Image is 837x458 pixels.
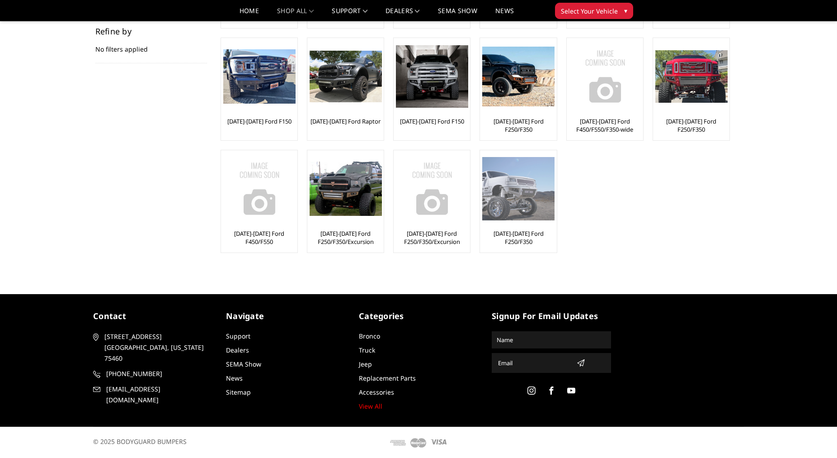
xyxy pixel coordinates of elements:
[561,6,618,16] span: Select Your Vehicle
[93,368,212,379] a: [PHONE_NUMBER]
[359,346,375,354] a: Truck
[227,117,292,125] a: [DATE]-[DATE] Ford F150
[223,153,295,225] a: No Image
[569,117,641,134] a: [DATE]-[DATE] Ford F450/F550/F350-wide
[95,27,207,35] h5: Refine by
[310,117,381,125] a: [DATE]-[DATE] Ford Raptor
[359,360,372,368] a: Jeep
[277,8,314,21] a: shop all
[482,229,554,246] a: [DATE]-[DATE] Ford F250/F350
[93,310,212,322] h5: contact
[359,374,416,382] a: Replacement Parts
[106,384,211,406] span: [EMAIL_ADDRESS][DOMAIN_NAME]
[223,153,296,225] img: No Image
[106,368,211,379] span: [PHONE_NUMBER]
[400,117,464,125] a: [DATE]-[DATE] Ford F150
[223,229,295,246] a: [DATE]-[DATE] Ford F450/F550
[332,8,367,21] a: Support
[226,310,345,322] h5: Navigate
[226,346,249,354] a: Dealers
[310,229,381,246] a: [DATE]-[DATE] Ford F250/F350/Excursion
[93,437,187,446] span: © 2025 BODYGUARD BUMPERS
[226,388,251,396] a: Sitemap
[359,310,478,322] h5: Categories
[493,333,610,347] input: Name
[495,8,514,21] a: News
[226,332,250,340] a: Support
[95,27,207,63] div: No filters applied
[359,388,394,396] a: Accessories
[359,332,380,340] a: Bronco
[555,3,633,19] button: Select Your Vehicle
[494,356,573,370] input: Email
[396,229,468,246] a: [DATE]-[DATE] Ford F250/F350/Excursion
[624,6,627,15] span: ▾
[482,117,554,134] a: [DATE]-[DATE] Ford F250/F350
[240,8,259,21] a: Home
[438,8,477,21] a: SEMA Show
[655,117,727,134] a: [DATE]-[DATE] Ford F250/F350
[359,402,382,410] a: View All
[492,310,611,322] h5: signup for email updates
[386,8,420,21] a: Dealers
[396,153,468,225] img: No Image
[226,374,243,382] a: News
[792,415,837,458] iframe: Chat Widget
[569,40,641,113] a: No Image
[104,331,209,364] span: [STREET_ADDRESS] [GEOGRAPHIC_DATA], [US_STATE] 75460
[226,360,261,368] a: SEMA Show
[569,40,641,113] img: No Image
[93,384,212,406] a: [EMAIL_ADDRESS][DOMAIN_NAME]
